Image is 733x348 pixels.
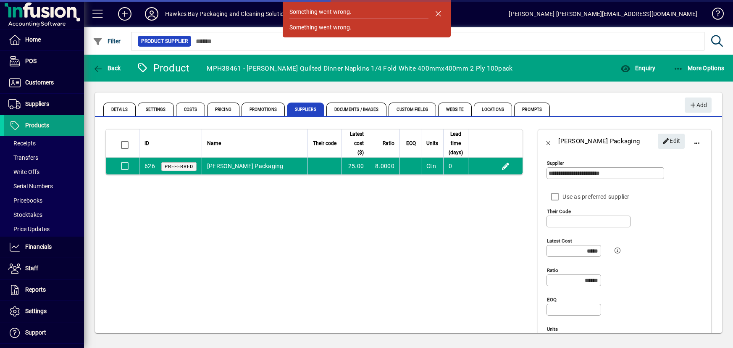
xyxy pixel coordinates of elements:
div: Hawkes Bay Packaging and Cleaning Solutions [165,7,291,21]
span: Latest cost ($) [347,129,364,157]
span: Prompts [514,103,550,116]
a: Price Updates [4,222,84,236]
span: More Options [673,65,725,71]
a: Support [4,322,84,343]
span: Staff [25,265,38,272]
span: Receipts [8,140,36,147]
div: MPH38461 - [PERSON_NAME] Quilted Dinner Napkins 1/4 Fold White 400mmx400mm 2 Ply 100pack [207,62,512,75]
span: Settings [138,103,174,116]
a: Stocktakes [4,208,84,222]
a: Receipts [4,136,84,150]
td: 8.0000 [369,158,399,174]
button: Add [685,98,712,113]
app-page-header-button: Back [84,61,130,76]
span: ID [144,139,149,148]
button: More Options [671,61,727,76]
a: Transfers [4,150,84,165]
span: Back [93,65,121,71]
a: POS [4,51,84,72]
span: Suppliers [25,100,49,107]
span: Costs [176,103,205,116]
td: 25.00 [342,158,369,174]
button: Profile [138,6,165,21]
span: Reports [25,286,46,293]
button: Back [538,131,558,151]
div: [PERSON_NAME] Packaging [558,134,640,148]
a: Reports [4,279,84,301]
span: Preferred [165,164,193,169]
div: 626 [144,162,155,171]
span: Their code [313,139,336,148]
span: Documents / Images [326,103,387,116]
a: Settings [4,301,84,322]
mat-label: Their code [547,208,571,214]
button: Filter [91,34,123,49]
td: [PERSON_NAME] Packaging [202,158,307,174]
span: Promotions [242,103,285,116]
span: Write Offs [8,169,39,175]
span: Locations [474,103,512,116]
button: Enquiry [618,61,657,76]
mat-label: Ratio [547,267,558,273]
a: Home [4,29,84,50]
button: Edit [499,159,512,173]
span: Add [689,98,707,112]
span: Stocktakes [8,211,42,218]
span: Settings [25,308,47,314]
span: Serial Numbers [8,183,53,190]
span: Custom Fields [389,103,436,116]
button: More options [687,131,707,151]
span: Filter [93,38,121,45]
mat-label: EOQ [547,297,557,303]
a: Serial Numbers [4,179,84,193]
span: Financials [25,243,52,250]
mat-label: Units [547,326,558,332]
div: Product [137,61,190,75]
span: Price Updates [8,226,50,232]
span: Name [207,139,221,148]
mat-label: Latest cost [547,238,572,244]
a: Write Offs [4,165,84,179]
td: Ctn [421,158,443,174]
span: Customers [25,79,54,86]
a: Pricebooks [4,193,84,208]
span: Transfers [8,154,38,161]
span: Products [25,122,49,129]
div: [PERSON_NAME] [PERSON_NAME][EMAIL_ADDRESS][DOMAIN_NAME] [509,7,697,21]
span: Suppliers [287,103,324,116]
span: POS [25,58,37,64]
span: Home [25,36,41,43]
span: Pricebooks [8,197,42,204]
span: Enquiry [620,65,655,71]
button: Back [91,61,123,76]
button: Edit [658,134,685,149]
span: Pricing [207,103,239,116]
span: Lead time (days) [449,129,463,157]
span: Support [25,329,46,336]
a: Knowledge Base [706,2,722,29]
span: EOQ [406,139,416,148]
td: 0 [443,158,468,174]
span: Edit [662,134,680,148]
a: Staff [4,258,84,279]
span: Website [438,103,472,116]
mat-label: Supplier [547,160,564,166]
span: Units [426,139,438,148]
span: Product Supplier [141,37,188,45]
button: Add [111,6,138,21]
span: Ratio [383,139,394,148]
a: Customers [4,72,84,93]
a: Financials [4,237,84,258]
span: Details [103,103,136,116]
a: Suppliers [4,94,84,115]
